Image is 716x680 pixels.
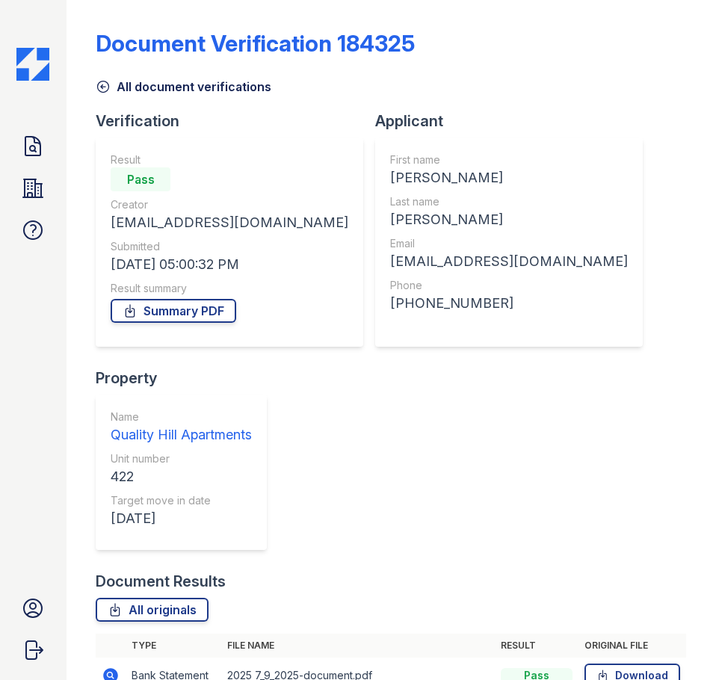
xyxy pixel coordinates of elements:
[390,278,628,293] div: Phone
[111,451,252,466] div: Unit number
[96,78,271,96] a: All document verifications
[221,634,495,658] th: File name
[111,409,252,424] div: Name
[111,299,236,323] a: Summary PDF
[111,508,252,529] div: [DATE]
[96,598,209,622] a: All originals
[111,281,348,296] div: Result summary
[390,236,628,251] div: Email
[111,197,348,212] div: Creator
[96,30,415,57] div: Document Verification 184325
[16,48,49,81] img: CE_Icon_Blue-c292c112584629df590d857e76928e9f676e5b41ef8f769ba2f05ee15b207248.png
[111,212,348,233] div: [EMAIL_ADDRESS][DOMAIN_NAME]
[390,167,628,188] div: [PERSON_NAME]
[390,152,628,167] div: First name
[375,111,655,132] div: Applicant
[126,634,221,658] th: Type
[390,194,628,209] div: Last name
[96,571,226,592] div: Document Results
[111,239,348,254] div: Submitted
[578,634,686,658] th: Original file
[495,634,578,658] th: Result
[111,167,170,191] div: Pass
[111,493,252,508] div: Target move in date
[390,251,628,272] div: [EMAIL_ADDRESS][DOMAIN_NAME]
[96,111,375,132] div: Verification
[111,466,252,487] div: 422
[111,254,348,275] div: [DATE] 05:00:32 PM
[390,209,628,230] div: [PERSON_NAME]
[96,368,279,389] div: Property
[111,409,252,445] a: Name Quality Hill Apartments
[111,424,252,445] div: Quality Hill Apartments
[111,152,348,167] div: Result
[390,293,628,314] div: [PHONE_NUMBER]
